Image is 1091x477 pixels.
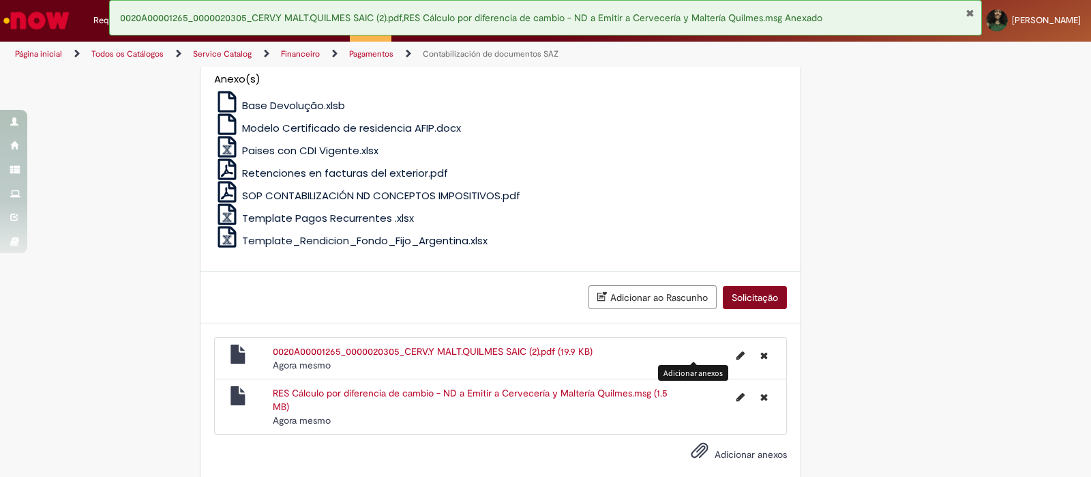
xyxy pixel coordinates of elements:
[273,359,331,371] time: 30/09/2025 15:26:56
[242,143,378,158] span: Paises con CDI Vigente.xlsx
[15,48,62,59] a: Página inicial
[214,121,462,135] a: Modelo Certificado de residencia AFIP.docx
[214,74,787,85] h5: Anexo(s)
[1012,14,1081,26] span: [PERSON_NAME]
[214,166,449,180] a: Retenciones en facturas del exterior.pdf
[715,448,787,461] span: Adicionar anexos
[93,14,141,27] span: Requisições
[752,345,776,366] button: Excluir 0020A00001265_0000020305_CERV.Y MALT.QUILMES SAIC (2).pdf
[723,286,787,309] button: Solicitação
[242,121,461,135] span: Modelo Certificado de residencia AFIP.docx
[214,188,521,203] a: SOP CONTABILIZACIÓN ND CONCEPTOS IMPOSITIVOS.pdf
[242,98,345,113] span: Base Devolução.xlsb
[273,359,331,371] span: Agora mesmo
[242,211,414,225] span: Template Pagos Recurrentes .xlsx
[1,7,72,34] img: ServiceNow
[966,8,974,18] button: Fechar Notificação
[242,166,448,180] span: Retenciones en facturas del exterior.pdf
[214,98,346,113] a: Base Devolução.xlsb
[658,365,728,381] div: Adicionar anexos
[588,285,717,309] button: Adicionar ao Rascunho
[10,42,717,67] ul: Trilhas de página
[423,48,558,59] a: Contabilización de documentos SAZ
[281,48,320,59] a: Financeiro
[273,414,331,427] time: 30/09/2025 15:26:56
[687,438,712,469] button: Adicionar anexos
[242,188,520,203] span: SOP CONTABILIZACIÓN ND CONCEPTOS IMPOSITIVOS.pdf
[91,48,164,59] a: Todos os Catálogos
[728,345,753,366] button: Editar nome de arquivo 0020A00001265_0000020305_CERV.Y MALT.QUILMES SAIC (2).pdf
[193,48,252,59] a: Service Catalog
[728,386,753,408] button: Editar nome de arquivo RES Cálculo por diferencia de cambio - ND a Emitir a Cervecería y Maltería...
[214,211,415,225] a: Template Pagos Recurrentes .xlsx
[349,48,393,59] a: Pagamentos
[752,386,776,408] button: Excluir RES Cálculo por diferencia de cambio - ND a Emitir a Cervecería y Maltería Quilmes.msg
[120,12,822,24] span: 0020A00001265_0000020305_CERV.Y MALT.QUILMES SAIC (2).pdf,RES Cálculo por diferencia de cambio - ...
[273,345,593,358] a: 0020A00001265_0000020305_CERV.Y MALT.QUILMES SAIC (2).pdf (19.9 KB)
[242,233,488,248] span: Template_Rendicion_Fondo_Fijo_Argentina.xlsx
[273,387,668,413] a: RES Cálculo por diferencia de cambio - ND a Emitir a Cervecería y Maltería Quilmes.msg (1.5 MB)
[273,414,331,427] span: Agora mesmo
[214,233,488,248] a: Template_Rendicion_Fondo_Fijo_Argentina.xlsx
[214,143,379,158] a: Paises con CDI Vigente.xlsx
